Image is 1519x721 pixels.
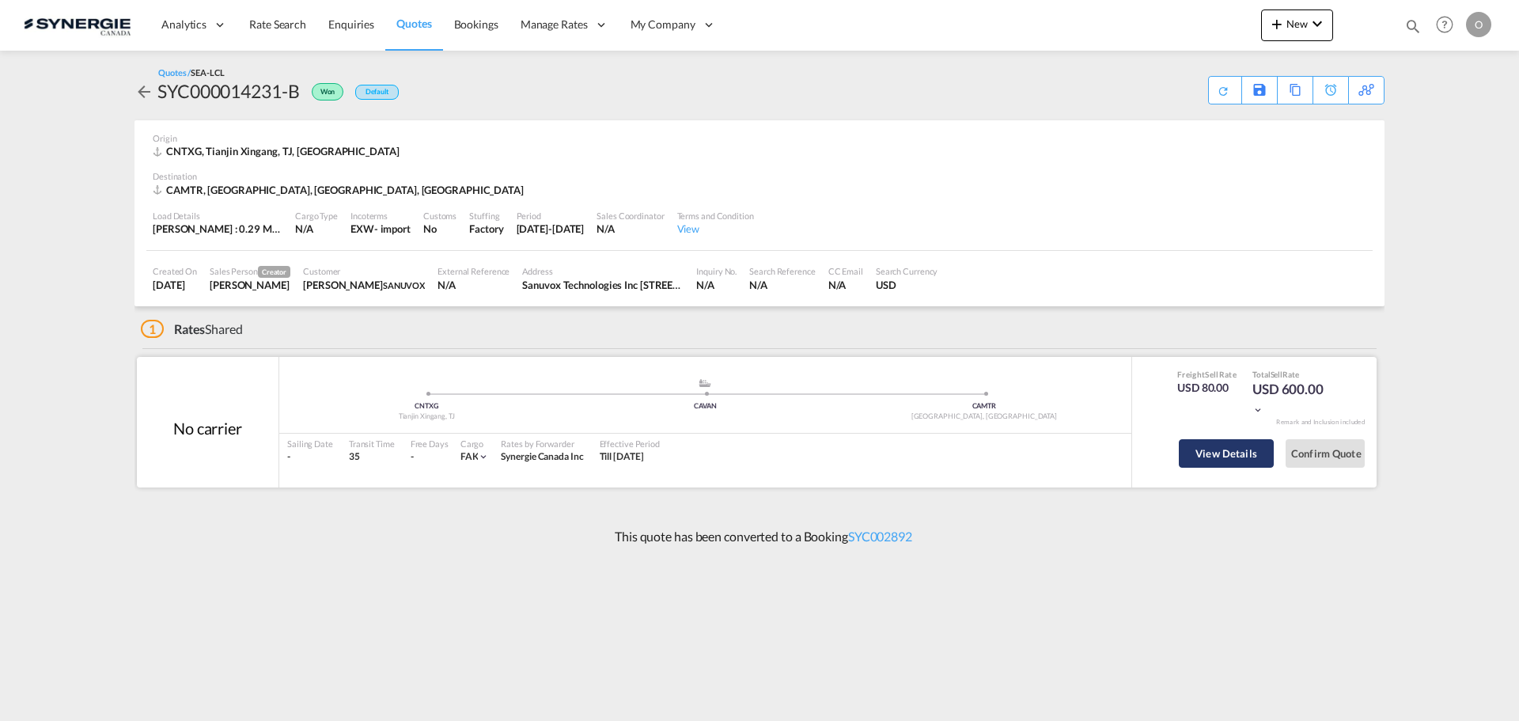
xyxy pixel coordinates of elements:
span: FAK [460,450,479,462]
span: Rates [174,321,206,336]
span: Manage Rates [521,17,588,32]
div: Save As Template [1242,77,1277,104]
div: - [411,450,414,464]
div: No [423,222,456,236]
div: CAMTR [845,401,1123,412]
div: Cargo Type [295,210,338,222]
div: Incoterms [350,210,411,222]
div: Customer [303,265,425,277]
div: - [287,450,333,464]
img: 1f56c880d42311ef80fc7dca854c8e59.png [24,7,131,43]
div: Help [1431,11,1466,40]
div: Free Days [411,438,449,450]
div: External Reference [438,265,509,277]
div: Rates by Forwarder [501,438,583,450]
div: Load Details [153,210,282,222]
div: USD 600.00 [1252,380,1331,418]
div: N/A [597,222,664,236]
span: Help [1431,11,1458,38]
div: Quote PDF is not available at this time [1217,77,1233,97]
span: Bookings [454,17,498,31]
div: Stuffing [469,210,503,222]
span: Sell [1205,370,1218,379]
div: Terms and Condition [677,210,754,222]
div: Pablo Gomez Saldarriaga [210,278,290,292]
div: Total Rate [1252,369,1331,380]
div: Shared [141,321,243,338]
md-icon: icon-magnify [1404,17,1422,35]
md-icon: icon-arrow-left [134,82,153,101]
div: Transit Time [349,438,395,450]
div: CNTXG, Tianjin Xingang, TJ, Europe [153,144,403,158]
p: This quote has been converted to a Booking [607,528,912,545]
span: SEA-LCL [191,67,224,78]
span: SANUVOX [383,280,425,290]
div: Freight Rate [1177,369,1237,380]
div: Search Currency [876,265,938,277]
div: N/A [295,222,338,236]
div: SYC000014231-B [157,78,300,104]
div: Sales Person [210,265,290,278]
span: Till [DATE] [600,450,644,462]
span: My Company [631,17,695,32]
div: 21 Aug 2025 [153,278,197,292]
div: Sanuvox Technologies Inc 146 Rue Barr Montréal, QC, CA H4T 1Y4 [522,278,684,292]
span: Won [320,87,339,102]
div: N/A [696,278,737,292]
div: Inquiry No. [696,265,737,277]
div: icon-arrow-left [134,78,157,104]
span: Rate Search [249,17,306,31]
div: N/A [828,278,863,292]
div: N/A [438,278,509,292]
div: Won [300,78,347,104]
div: Sales Coordinator [597,210,664,222]
div: 35 [349,450,395,464]
div: No carrier [173,417,242,439]
div: Till 20 Sep 2025 [600,450,644,464]
md-icon: icon-chevron-down [1308,14,1327,33]
div: CC Email [828,265,863,277]
div: Origin [153,132,1366,144]
md-icon: assets/icons/custom/ship-fill.svg [695,379,714,387]
span: Enquiries [328,17,374,31]
div: O [1466,12,1491,37]
div: Effective Period [600,438,660,450]
span: Synergie Canada Inc [501,450,583,462]
span: Quotes [396,17,431,30]
button: View Details [1179,439,1274,468]
md-icon: icon-refresh [1216,83,1230,97]
div: USD [876,278,938,292]
md-icon: icon-chevron-down [1252,404,1263,416]
div: USD 80.00 [1177,380,1237,396]
span: New [1267,17,1327,30]
div: Guillaume Lussier-Daigneault [303,278,425,292]
md-icon: icon-chevron-down [478,451,489,462]
md-icon: icon-plus 400-fg [1267,14,1286,33]
button: icon-plus 400-fgNewicon-chevron-down [1261,9,1333,41]
div: Customs [423,210,456,222]
div: Quotes /SEA-LCL [158,66,225,78]
div: Address [522,265,684,277]
div: N/A [749,278,815,292]
div: [GEOGRAPHIC_DATA], [GEOGRAPHIC_DATA] [845,412,1123,422]
div: CAMTR, Montreal, QC, Americas [153,183,528,197]
div: Search Reference [749,265,815,277]
div: - import [374,222,411,236]
div: View [677,222,754,236]
div: CAVAN [566,401,844,412]
span: CNTXG, Tianjin Xingang, TJ, [GEOGRAPHIC_DATA] [166,145,400,157]
div: Remark and Inclusion included [1264,418,1377,427]
div: Tianjin Xingang, TJ [287,412,566,422]
span: 1 [141,320,164,338]
button: Confirm Quote [1286,439,1365,468]
div: Default [355,85,399,100]
span: Sell [1271,370,1283,379]
div: EXW [350,222,374,236]
span: Creator [258,266,290,278]
span: Analytics [161,17,206,32]
div: Sailing Date [287,438,333,450]
div: icon-magnify [1404,17,1422,41]
div: Synergie Canada Inc [501,450,583,464]
div: [PERSON_NAME] : 0.29 MT | Volumetric Wt : 0.24 CBM | Chargeable Wt : 0.29 W/M [153,222,282,236]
